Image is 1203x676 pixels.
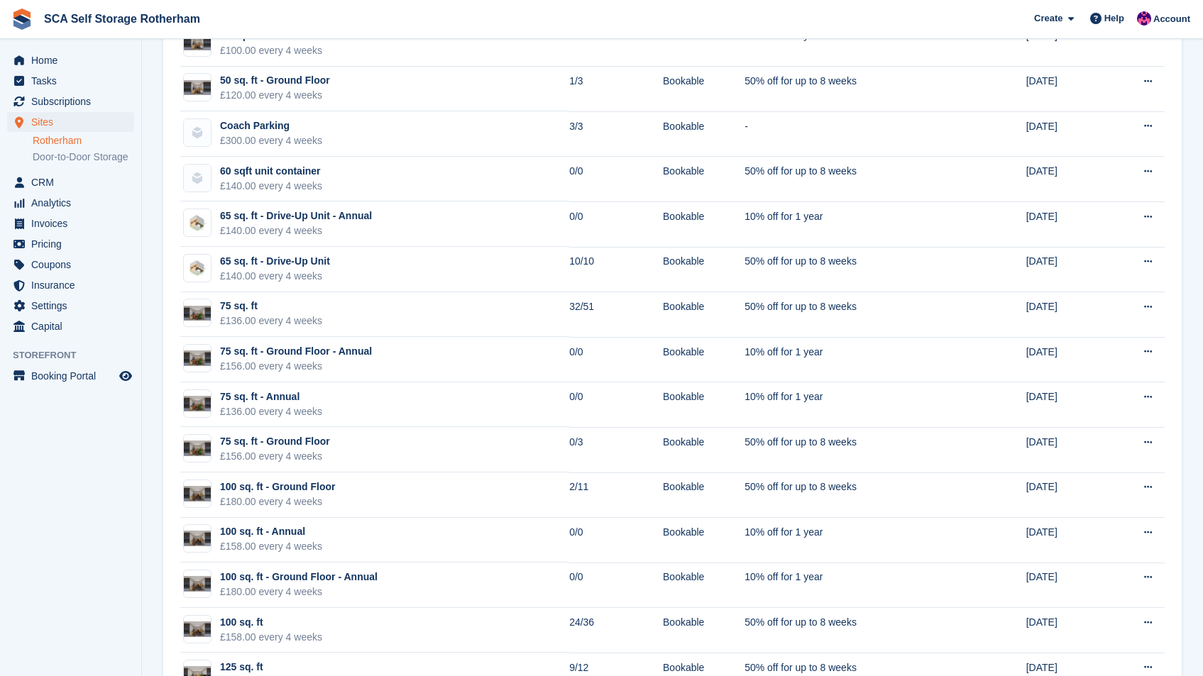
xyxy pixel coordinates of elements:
td: Bookable [663,247,745,292]
img: 100%20SQ.FT-2.jpg [184,486,211,502]
a: menu [7,296,134,316]
td: [DATE] [1026,563,1106,608]
td: [DATE] [1026,292,1106,338]
a: menu [7,71,134,91]
img: SCA-66sqft.jpg [184,259,211,278]
td: [DATE] [1026,111,1106,157]
div: £140.00 every 4 weeks [220,223,372,238]
td: Bookable [663,427,745,472]
img: 75%20SQ.FT.jpg [184,396,211,411]
img: stora-icon-8386f47178a22dfd0bd8f6a31ec36ba5ce8667c1dd55bd0f319d3a0aa187defe.svg [11,9,33,30]
td: [DATE] [1026,337,1106,382]
a: menu [7,275,134,295]
td: [DATE] [1026,518,1106,563]
td: 10% off for 1 year [745,201,965,247]
td: [DATE] [1026,201,1106,247]
td: 10% off for 1 year [745,563,965,608]
a: menu [7,366,134,386]
span: Coupons [31,255,116,275]
a: menu [7,92,134,111]
img: 75%20SQ.FT.jpg [184,440,211,456]
td: 24/36 [569,608,663,653]
td: Bookable [663,111,745,157]
td: Bookable [663,608,745,653]
td: 10/10 [569,247,663,292]
div: 100 sq. ft - Ground Floor - Annual [220,570,378,584]
img: 75%20SQ.FT.jpg [184,306,211,321]
a: menu [7,255,134,275]
span: Insurance [31,275,116,295]
div: Coach Parking [220,118,322,133]
a: menu [7,193,134,213]
span: CRM [31,172,116,192]
td: 50% off for up to 8 weeks [745,292,965,338]
img: Sam Chapman [1137,11,1151,26]
td: Bookable [663,21,745,67]
img: 100%20SQ.FT-2.jpg [184,576,211,592]
span: Pricing [31,234,116,254]
a: Preview store [117,367,134,384]
td: Bookable [663,382,745,428]
td: 1/3 [569,67,663,112]
td: [DATE] [1026,382,1106,428]
td: 10% off for 1 year [745,518,965,563]
img: blank-unit-type-icon-ffbac7b88ba66c5e286b0e438baccc4b9c83835d4c34f86887a83fc20ec27e7b.svg [184,165,211,192]
div: 75 sq. ft [220,299,322,314]
span: Sites [31,112,116,132]
td: 10% off for 1 year [745,21,965,67]
div: 50 sq. ft - Ground Floor [220,73,330,88]
td: Bookable [663,518,745,563]
a: menu [7,50,134,70]
div: 125 sq. ft [220,660,322,675]
div: 100 sq. ft - Ground Floor [220,480,336,494]
td: Bookable [663,292,745,338]
td: 50% off for up to 8 weeks [745,608,965,653]
td: 10% off for 1 year [745,382,965,428]
div: £158.00 every 4 weeks [220,539,322,554]
div: 75 sq. ft - Ground Floor [220,434,330,449]
td: [DATE] [1026,608,1106,653]
a: Rotherham [33,134,134,148]
td: 0/0 [569,518,663,563]
td: 0/0 [569,21,663,67]
a: Door-to-Door Storage [33,150,134,164]
div: £136.00 every 4 weeks [220,404,322,419]
td: 2/11 [569,472,663,518]
img: SCA-66sqft.jpg [184,214,211,233]
a: menu [7,234,134,254]
td: 50% off for up to 8 weeks [745,427,965,472]
td: 0/0 [569,382,663,428]
div: £120.00 every 4 weeks [220,88,330,103]
span: Subscriptions [31,92,116,111]
td: 0/3 [569,427,663,472]
div: £180.00 every 4 weeks [220,494,336,509]
td: Bookable [663,157,745,202]
td: 10% off for 1 year [745,337,965,382]
a: SCA Self Storage Rotherham [38,7,206,31]
td: 50% off for up to 8 weeks [745,247,965,292]
span: Create [1034,11,1062,26]
span: Help [1104,11,1124,26]
div: 75 sq. ft - Ground Floor - Annual [220,344,372,359]
td: 0/0 [569,337,663,382]
div: 65 sq. ft - Drive-Up Unit [220,254,330,269]
div: 100 sq. ft - Annual [220,524,322,539]
td: 50% off for up to 8 weeks [745,472,965,518]
td: 0/0 [569,201,663,247]
td: 3/3 [569,111,663,157]
td: [DATE] [1026,157,1106,202]
div: £100.00 every 4 weeks [220,43,322,58]
div: 60 sqft unit container [220,164,322,179]
td: Bookable [663,201,745,247]
td: - [745,111,965,157]
span: Settings [31,296,116,316]
span: Analytics [31,193,116,213]
td: [DATE] [1026,427,1106,472]
div: 75 sq. ft - Annual [220,389,322,404]
td: Bookable [663,563,745,608]
td: [DATE] [1026,247,1106,292]
div: £180.00 every 4 weeks [220,584,378,599]
td: Bookable [663,67,745,112]
span: Storefront [13,348,141,362]
span: Booking Portal [31,366,116,386]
